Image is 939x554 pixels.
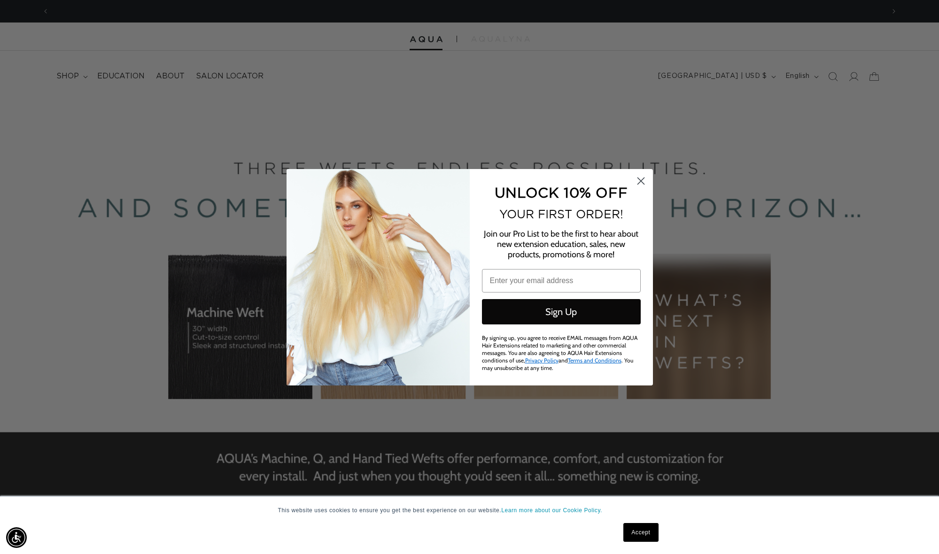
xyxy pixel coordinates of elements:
[499,208,623,221] span: YOUR FIRST ORDER!
[482,334,637,371] span: By signing up, you agree to receive EMAIL messages from AQUA Hair Extensions related to marketing...
[633,173,649,189] button: Close dialog
[278,506,661,515] p: This website uses cookies to ensure you get the best experience on our website.
[568,357,621,364] a: Terms and Conditions
[6,527,27,548] div: Accessibility Menu
[525,357,559,364] a: Privacy Policy
[623,523,658,542] a: Accept
[482,269,641,292] input: Enter your email address
[484,229,638,260] span: Join our Pro List to be the first to hear about new extension education, sales, new products, pro...
[482,299,641,324] button: Sign Up
[287,169,470,385] img: daab8b0d-f573-4e8c-a4d0-05ad8d765127.png
[501,507,602,514] a: Learn more about our Cookie Policy.
[495,185,628,200] span: UNLOCK 10% OFF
